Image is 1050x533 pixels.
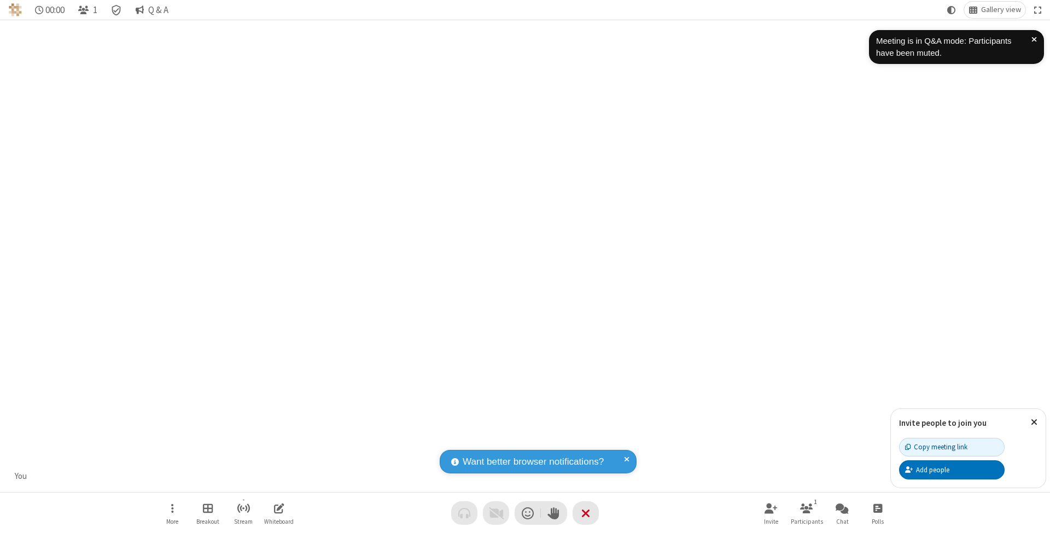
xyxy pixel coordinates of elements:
button: Open participant list [790,497,823,529]
span: Stream [234,518,253,525]
div: You [11,470,31,483]
button: Video [483,501,509,525]
span: 00:00 [45,5,65,15]
span: Q & A [148,5,168,15]
button: Copy meeting link [899,438,1005,456]
span: 1 [93,5,97,15]
span: Gallery view [981,5,1021,14]
button: Invite participants (⌘+Shift+I) [755,497,787,529]
div: Meeting details Encryption enabled [106,2,127,18]
button: Open participant list [73,2,102,18]
button: Audio problem - check your Internet connection or call by phone [451,501,477,525]
button: Add people [899,460,1005,479]
button: Open poll [861,497,894,529]
span: Breakout [196,518,219,525]
label: Invite people to join you [899,418,987,428]
span: Polls [872,518,884,525]
button: Raise hand [541,501,567,525]
span: Invite [764,518,778,525]
button: Manage Breakout Rooms [191,497,224,529]
button: Open shared whiteboard [262,497,295,529]
span: More [166,518,178,525]
button: Start streaming [227,497,260,529]
button: Using system theme [943,2,960,18]
button: Open chat [826,497,859,529]
img: QA Selenium DO NOT DELETE OR CHANGE [9,3,22,16]
span: Whiteboard [264,518,294,525]
button: Fullscreen [1030,2,1046,18]
button: Send a reaction [515,501,541,525]
span: Want better browser notifications? [463,455,604,469]
div: Timer [31,2,69,18]
div: 1 [811,497,820,507]
button: End or leave meeting [573,501,599,525]
span: Participants [791,518,823,525]
button: Change layout [964,2,1025,18]
button: Q & A [131,2,173,18]
div: Meeting is in Q&A mode: Participants have been muted. [876,35,1031,60]
div: Copy meeting link [905,442,967,452]
button: Open menu [156,497,189,529]
button: Close popover [1023,409,1046,436]
span: Chat [836,518,849,525]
